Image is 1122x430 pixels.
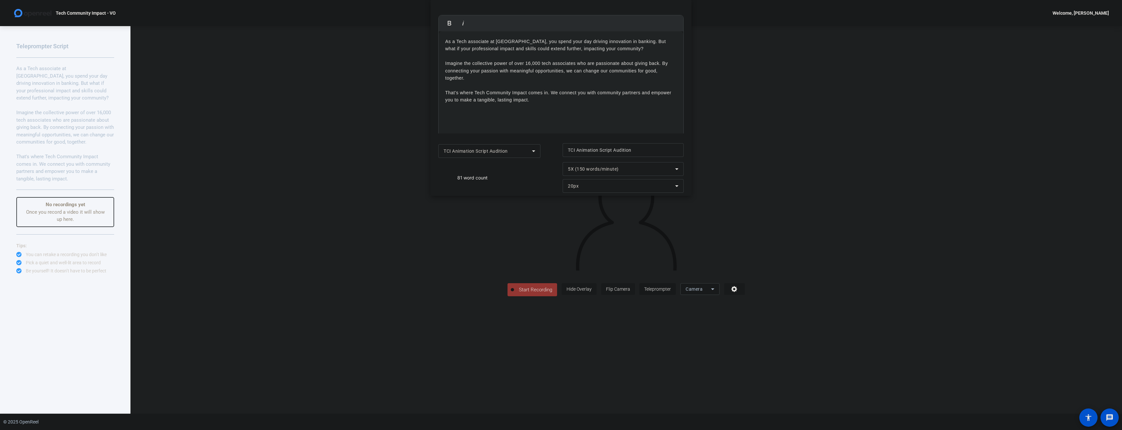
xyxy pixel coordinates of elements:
button: Bold (⌘B) [443,17,456,30]
p: Imagine the collective power of over 16,000 tech associates who are passionate about giving back.... [445,60,677,82]
p: That's where Tech Community Impact comes in. We connect you with community partners and empower y... [16,153,114,182]
div: Once you record a video it will show up here. [23,201,107,223]
span: Start Recording [514,286,557,294]
span: Teleprompter [644,286,671,292]
p: As a Tech associate at [GEOGRAPHIC_DATA], you spend your day driving innovation in banking. But w... [16,65,114,102]
input: Title [568,146,678,154]
span: 5X (150 words/minute) [568,166,619,172]
span: Flip Camera [606,286,630,292]
p: That's where Tech Community Impact comes in. We connect you with community partners and empower y... [445,89,677,104]
img: overlay [575,163,678,270]
span: Hide Overlay [567,286,592,292]
div: 81 word count [457,174,488,181]
div: © 2025 OpenReel [3,419,38,425]
div: Welcome, [PERSON_NAME] [1053,9,1109,17]
span: TCI Animation Script Audition [444,148,508,154]
p: No recordings yet [23,201,107,208]
div: Teleprompter Script [16,42,68,50]
p: Tech Community Impact - VO [56,9,116,17]
button: Italic (⌘I) [457,17,469,30]
div: Be yourself! It doesn’t have to be perfect [16,268,114,274]
p: As a Tech associate at [GEOGRAPHIC_DATA], you spend your day driving innovation in banking. But w... [445,38,677,53]
mat-icon: accessibility [1084,414,1092,422]
img: OpenReel logo [13,7,53,20]
div: You can retake a recording you don’t like [16,251,114,258]
p: Imagine the collective power of over 16,000 tech associates who are passionate about giving back.... [16,109,114,146]
span: Camera [686,286,703,292]
mat-icon: message [1106,414,1114,422]
div: Pick a quiet and well-lit area to record [16,259,114,266]
div: Tips: [16,242,114,250]
span: 20px [568,183,579,189]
